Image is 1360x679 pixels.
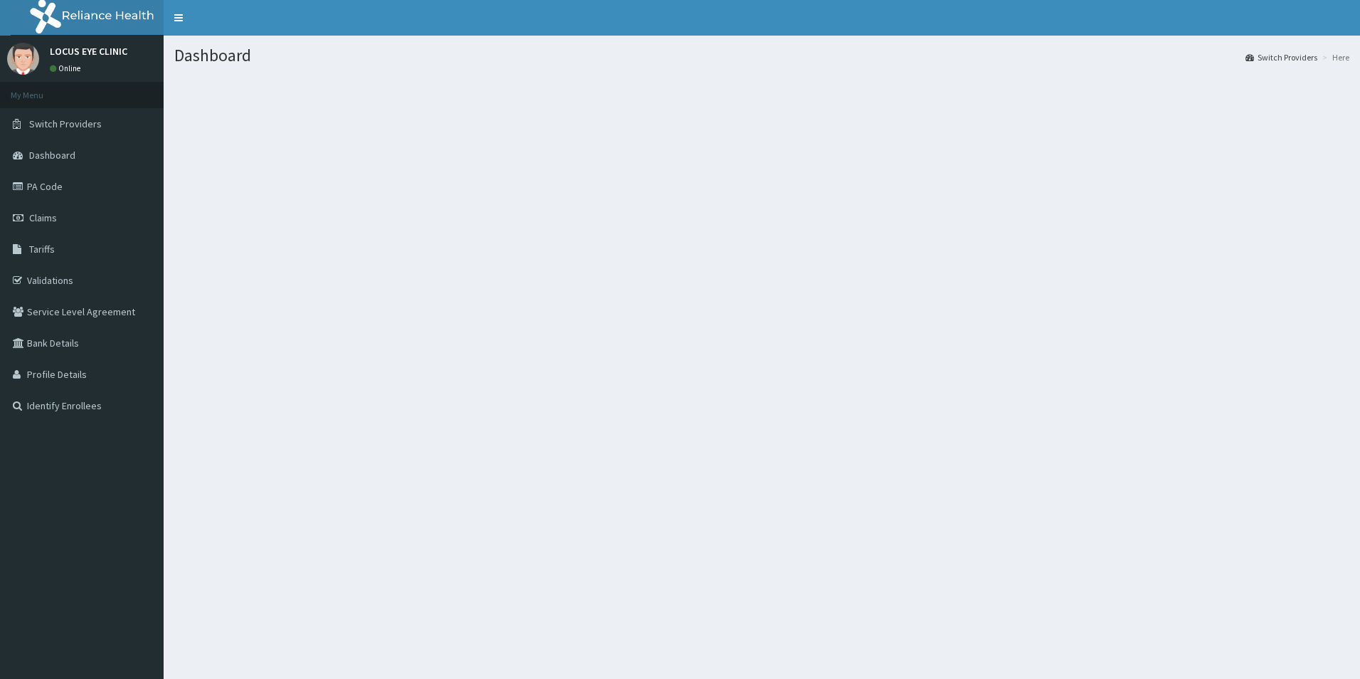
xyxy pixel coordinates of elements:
[50,63,84,73] a: Online
[1319,51,1349,63] li: Here
[29,149,75,162] span: Dashboard
[1245,51,1317,63] a: Switch Providers
[50,46,127,56] p: LOCUS EYE CLINIC
[29,243,55,256] span: Tariffs
[29,211,57,224] span: Claims
[29,117,102,130] span: Switch Providers
[174,46,1349,65] h1: Dashboard
[7,43,39,75] img: User Image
